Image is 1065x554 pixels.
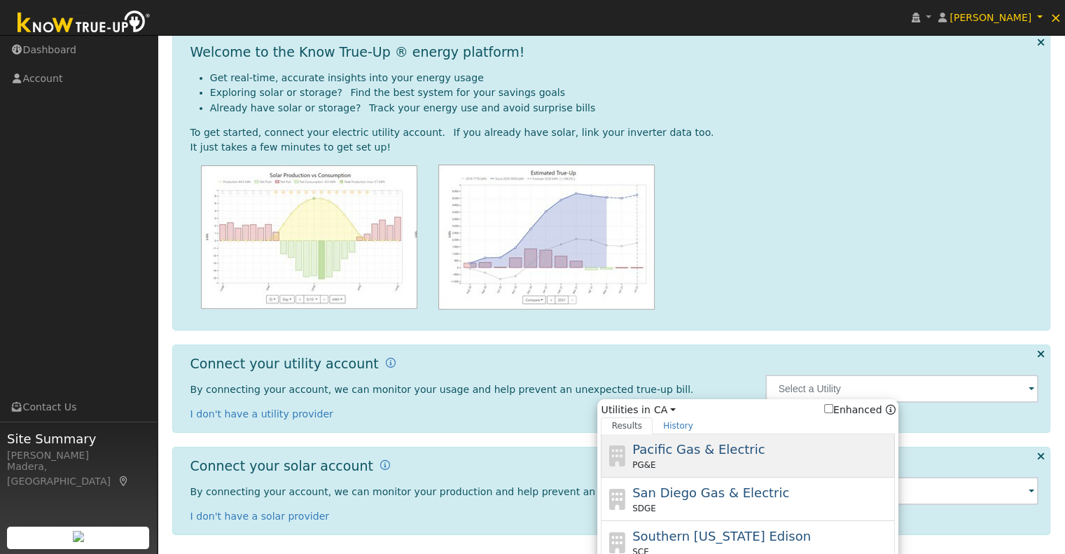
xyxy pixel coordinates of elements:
div: [PERSON_NAME] [7,448,150,463]
span: Utilities in [601,403,895,417]
div: Madera, [GEOGRAPHIC_DATA] [7,459,150,489]
a: History [653,417,704,434]
div: It just takes a few minutes to get set up! [190,140,1039,155]
input: Enhanced [824,404,833,413]
h1: Connect your utility account [190,356,379,372]
span: × [1050,9,1061,26]
a: CA [654,403,676,417]
span: Site Summary [7,429,150,448]
img: Know True-Up [11,8,158,39]
li: Get real-time, accurate insights into your energy usage [210,71,1039,85]
span: Show enhanced providers [824,403,896,417]
label: Enhanced [824,403,882,417]
img: retrieve [73,531,84,542]
h1: Welcome to the Know True-Up ® energy platform! [190,44,525,60]
span: SDGE [632,502,656,515]
span: San Diego Gas & Electric [632,485,789,500]
span: By connecting your account, we can monitor your usage and help prevent an unexpected true-up bill. [190,384,694,395]
span: By connecting your account, we can monitor your production and help prevent an unexpected true-up... [190,486,717,497]
a: Results [601,417,653,434]
li: Already have solar or storage? Track your energy use and avoid surprise bills [210,101,1039,116]
a: I don't have a utility provider [190,408,333,420]
span: Pacific Gas & Electric [632,442,765,457]
a: I don't have a solar provider [190,511,330,522]
a: Map [118,476,130,487]
li: Exploring solar or storage? Find the best system for your savings goals [210,85,1039,100]
span: PG&E [632,459,655,471]
input: Select an Inverter [765,477,1038,505]
h1: Connect your solar account [190,458,373,474]
input: Select a Utility [765,375,1038,403]
span: [PERSON_NAME] [949,12,1031,23]
span: Southern [US_STATE] Edison [632,529,811,543]
div: To get started, connect your electric utility account. If you already have solar, link your inver... [190,125,1039,140]
a: Enhanced Providers [885,404,895,415]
